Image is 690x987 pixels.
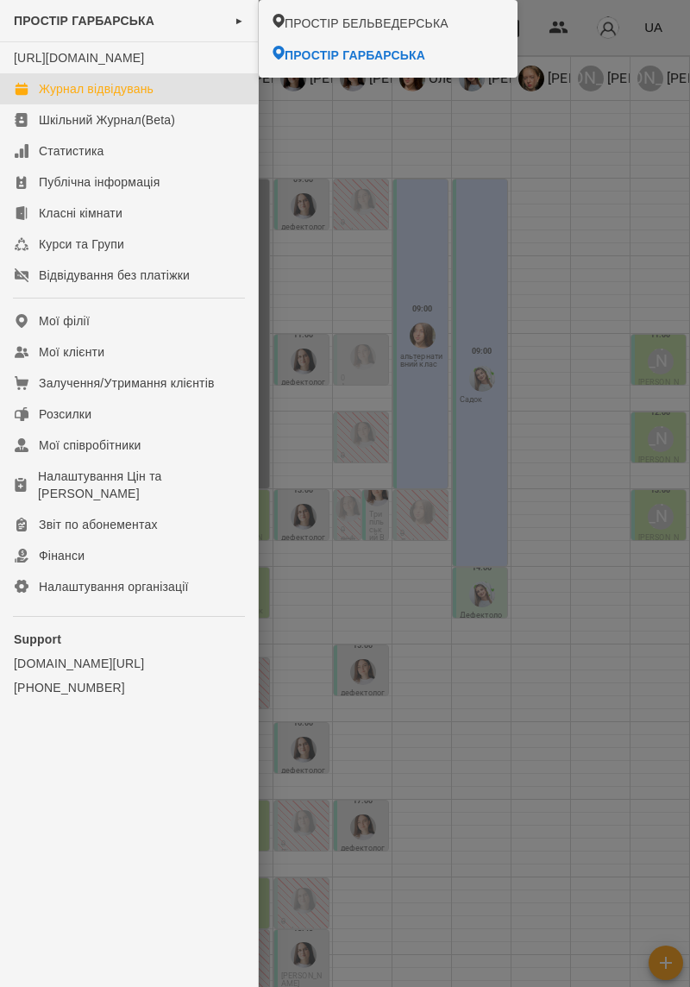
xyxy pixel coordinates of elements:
[39,142,104,160] div: Статистика
[39,173,160,191] div: Публічна інформація
[14,14,154,28] span: ПРОСТІР ГАРБАРСЬКА
[39,312,90,330] div: Мої філії
[39,405,91,423] div: Розсилки
[39,437,141,454] div: Мої співробітники
[14,655,244,672] a: [DOMAIN_NAME][URL]
[285,15,448,32] span: ПРОСТІР БЕЛЬВЕДЕРСЬКА
[14,51,144,65] a: [URL][DOMAIN_NAME]
[39,236,124,253] div: Курси та Групи
[285,47,425,64] span: ПРОСТІР ГАРБАРСЬКА
[235,14,244,28] span: ►
[38,468,244,502] div: Налаштування Цін та [PERSON_NAME]
[39,111,175,129] div: Шкільний Журнал(Beta)
[39,374,215,392] div: Залучення/Утримання клієнтів
[39,267,190,284] div: Відвідування без платіжки
[39,547,85,564] div: Фінанси
[39,578,189,595] div: Налаштування організації
[39,80,154,97] div: Журнал відвідувань
[14,679,244,696] a: [PHONE_NUMBER]
[39,516,158,533] div: Звіт по абонементах
[14,631,244,648] p: Support
[39,343,104,361] div: Мої клієнти
[39,204,122,222] div: Класні кімнати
